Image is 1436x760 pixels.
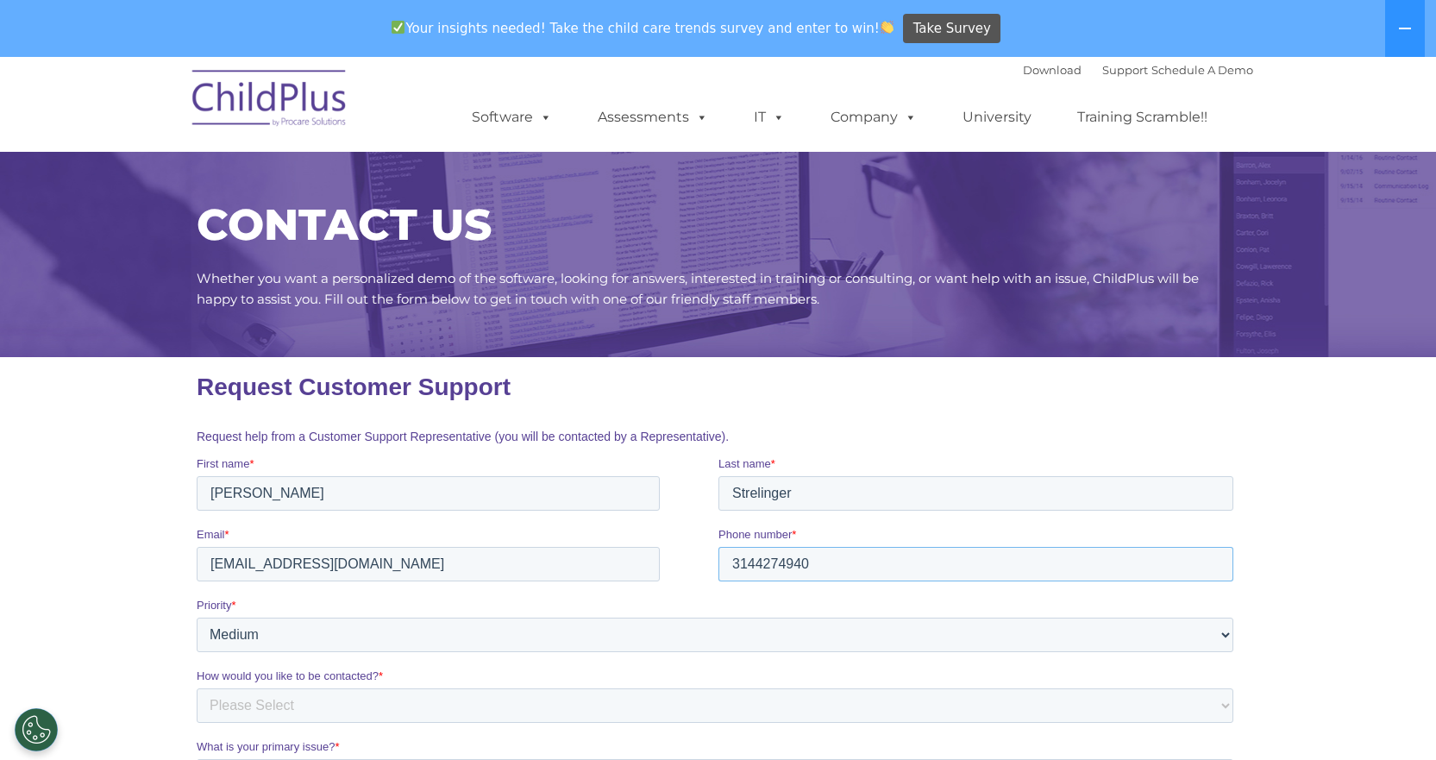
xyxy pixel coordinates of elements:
a: Schedule A Demo [1151,63,1253,77]
a: Training Scramble!! [1060,100,1225,135]
a: Download [1023,63,1082,77]
img: ChildPlus by Procare Solutions [184,58,356,144]
font: | [1023,63,1253,77]
a: University [945,100,1049,135]
a: Software [455,100,569,135]
a: Assessments [580,100,725,135]
span: Whether you want a personalized demo of the software, looking for answers, interested in training... [197,270,1199,307]
a: IT [737,100,802,135]
a: Company [813,100,934,135]
span: CONTACT US [197,198,492,251]
a: Support [1102,63,1148,77]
